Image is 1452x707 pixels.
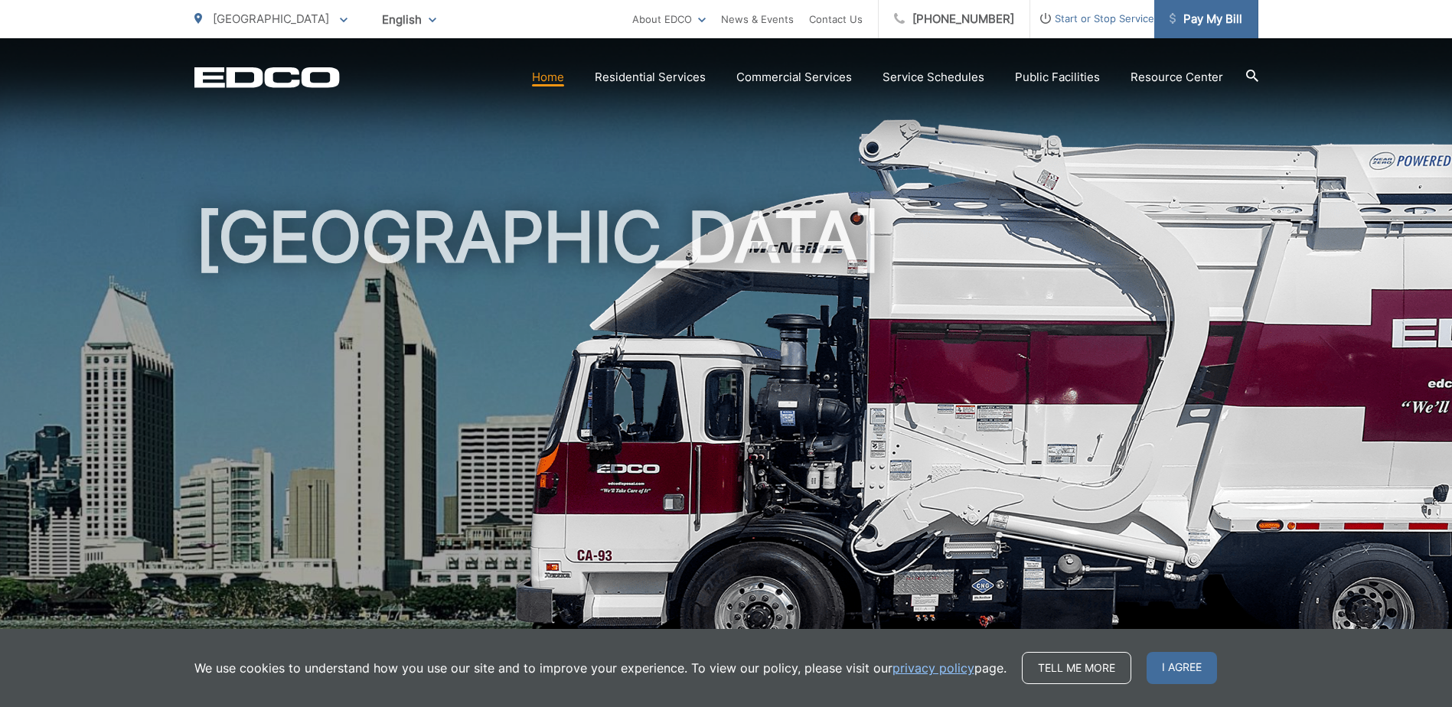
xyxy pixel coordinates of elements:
a: Public Facilities [1015,68,1100,86]
a: Resource Center [1131,68,1223,86]
a: About EDCO [632,10,706,28]
span: [GEOGRAPHIC_DATA] [213,11,329,26]
a: Contact Us [809,10,863,28]
a: Home [532,68,564,86]
span: I agree [1147,652,1217,684]
h1: [GEOGRAPHIC_DATA] [194,199,1258,683]
p: We use cookies to understand how you use our site and to improve your experience. To view our pol... [194,659,1007,677]
a: News & Events [721,10,794,28]
a: EDCD logo. Return to the homepage. [194,67,340,88]
a: Commercial Services [736,68,852,86]
span: English [370,6,448,33]
a: Service Schedules [883,68,984,86]
span: Pay My Bill [1170,10,1242,28]
a: Residential Services [595,68,706,86]
a: privacy policy [892,659,974,677]
a: Tell me more [1022,652,1131,684]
